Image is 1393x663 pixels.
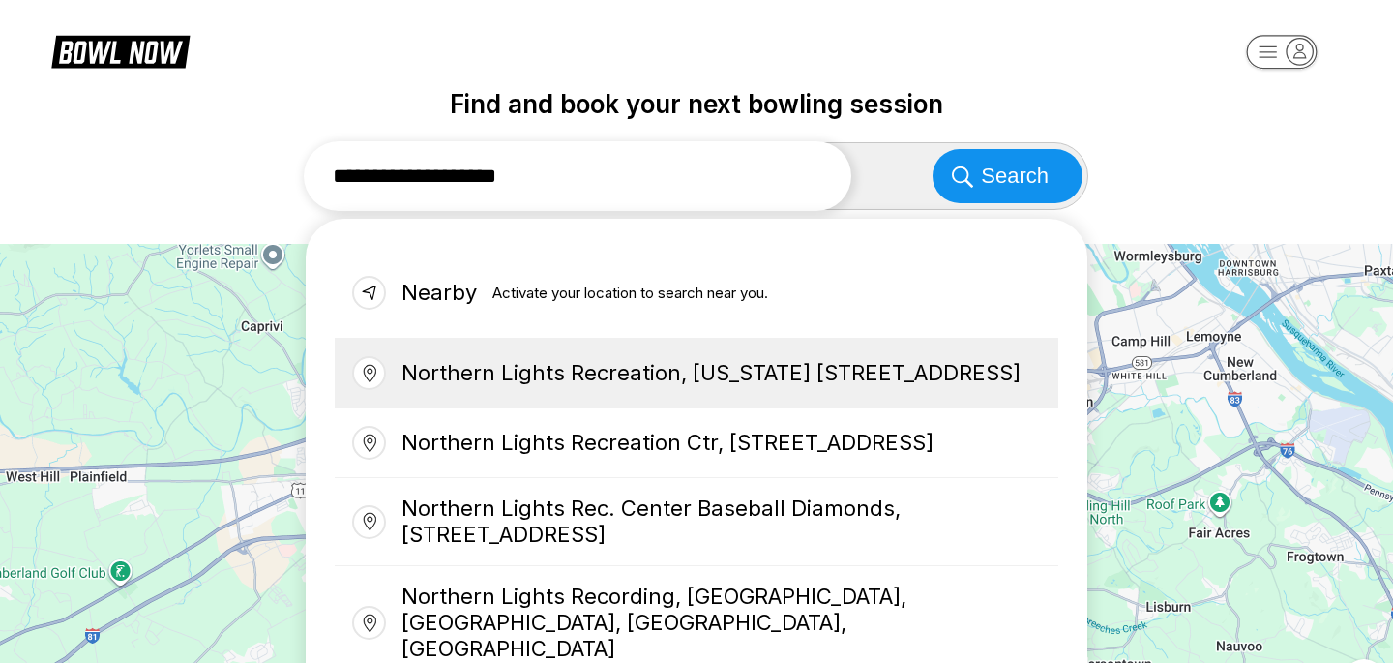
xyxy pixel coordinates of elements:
[335,339,1058,408] div: Northern Lights Recreation, [US_STATE] [STREET_ADDRESS]
[981,164,1049,189] span: Search
[335,248,1058,339] div: Nearby
[933,149,1082,203] button: Search
[492,280,768,306] p: Activate your location to search near you.
[335,408,1058,478] div: Northern Lights Recreation Ctr, [STREET_ADDRESS]
[335,478,1058,566] div: Northern Lights Rec. Center Baseball Diamonds, [STREET_ADDRESS]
